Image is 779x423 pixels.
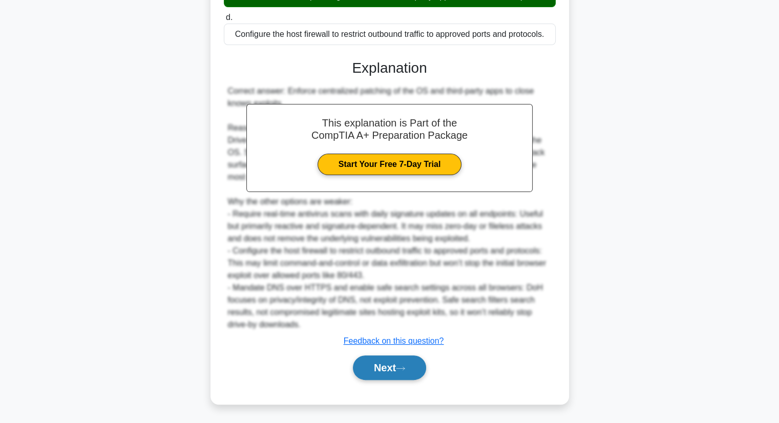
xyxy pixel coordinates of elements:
[226,13,233,22] span: d.
[228,85,552,331] div: Correct answer: Enforce centralized patching of the OS and third-party apps to close known exploi...
[353,355,426,380] button: Next
[224,24,556,45] div: Configure the host firewall to restrict outbound traffic to approved ports and protocols.
[318,154,461,175] a: Start Your Free 7-Day Trial
[230,59,550,77] h3: Explanation
[344,336,444,345] a: Feedback on this question?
